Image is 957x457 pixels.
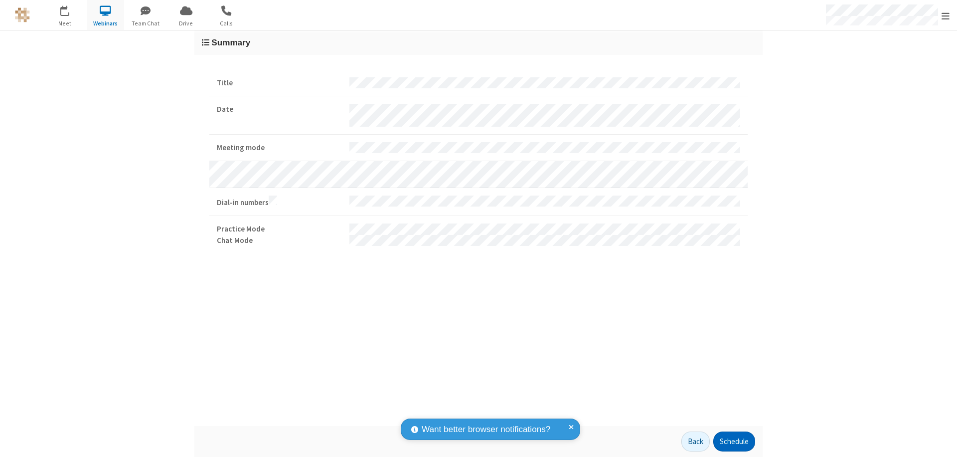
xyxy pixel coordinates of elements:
strong: Meeting mode [217,142,342,154]
span: Calls [208,19,245,28]
span: Meet [46,19,84,28]
iframe: Chat [932,431,950,450]
span: Want better browser notifications? [422,423,550,436]
span: Team Chat [127,19,164,28]
button: Schedule [713,432,755,452]
strong: Chat Mode [217,235,342,246]
span: Webinars [87,19,124,28]
strong: Title [217,77,342,89]
strong: Dial-in numbers [217,196,342,209]
span: Drive [167,19,205,28]
div: 3 [67,5,74,13]
span: Summary [211,37,250,47]
img: QA Selenium DO NOT DELETE OR CHANGE [15,7,30,22]
strong: Date [217,104,342,115]
button: Back [681,432,710,452]
strong: Practice Mode [217,224,342,235]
